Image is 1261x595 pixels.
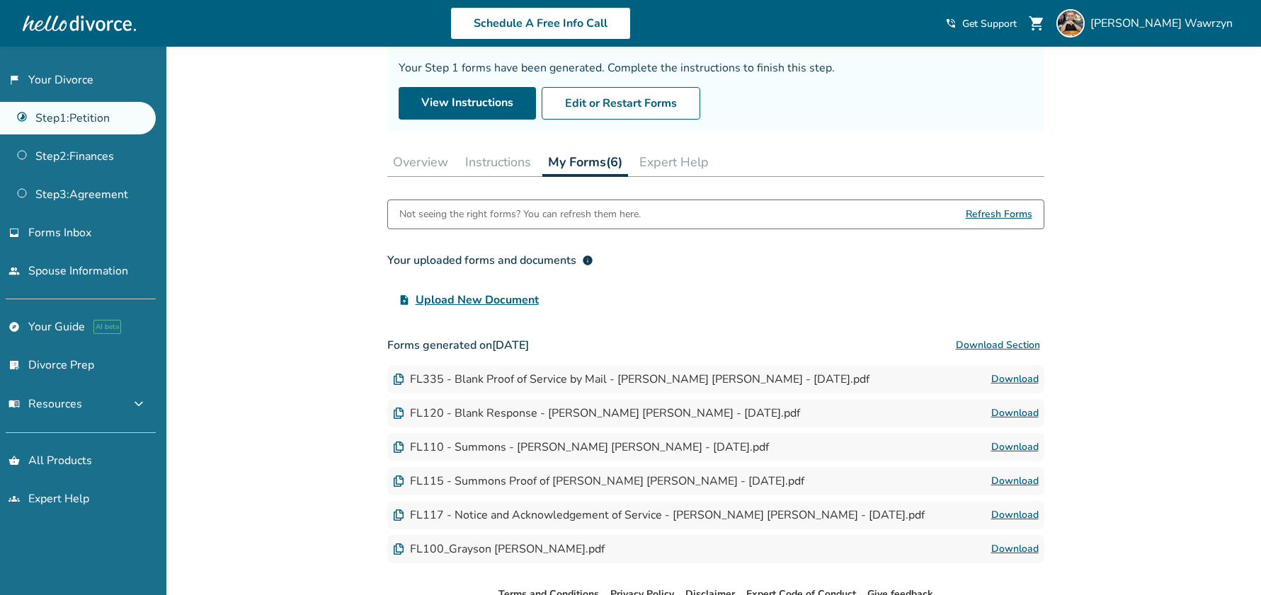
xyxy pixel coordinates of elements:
[393,408,404,419] img: Document
[962,17,1017,30] span: Get Support
[8,359,20,371] span: list_alt_check
[542,148,628,177] button: My Forms(6)
[1028,15,1045,32] span: shopping_cart
[634,148,714,176] button: Expert Help
[945,17,1017,30] a: phone_in_talkGet Support
[399,294,410,306] span: upload_file
[450,7,631,40] a: Schedule A Free Info Call
[93,320,121,334] span: AI beta
[393,374,404,385] img: Document
[387,252,593,269] div: Your uploaded forms and documents
[393,405,800,421] div: FL120 - Blank Response - [PERSON_NAME] [PERSON_NAME] - [DATE].pdf
[393,509,404,521] img: Document
[387,148,454,176] button: Overview
[393,371,869,387] div: FL335 - Blank Proof of Service by Mail - [PERSON_NAME] [PERSON_NAME] - [DATE].pdf
[8,227,20,238] span: inbox
[8,493,20,504] span: groups
[582,255,593,266] span: info
[460,148,537,176] button: Instructions
[393,541,605,557] div: FL100_Grayson [PERSON_NAME].pdf
[130,395,147,412] span: expand_more
[393,441,404,453] img: Document
[399,87,536,120] a: View Instructions
[393,543,404,555] img: Document
[8,455,20,466] span: shopping_basket
[8,74,20,86] span: flag_2
[28,225,91,241] span: Forms Inbox
[393,473,804,489] div: FL115 - Summons Proof of [PERSON_NAME] [PERSON_NAME] - [DATE].pdf
[8,398,20,410] span: menu_book
[1190,527,1261,595] iframe: Chat Widget
[399,60,1033,76] div: Your Step 1 forms have been generated. Complete the instructions to finish this step.
[991,371,1039,388] a: Download
[393,507,925,523] div: FL117 - Notice and Acknowledgement of Service - [PERSON_NAME] [PERSON_NAME] - [DATE].pdf
[1056,9,1085,37] img: Grayson Wawrzyn
[991,473,1039,490] a: Download
[393,439,769,455] div: FL110 - Summons - [PERSON_NAME] [PERSON_NAME] - [DATE].pdf
[393,475,404,487] img: Document
[1090,16,1238,31] span: [PERSON_NAME] Wawrzyn
[991,541,1039,558] a: Download
[8,265,20,277] span: people
[991,405,1039,422] a: Download
[991,439,1039,456] a: Download
[945,18,957,29] span: phone_in_talk
[952,331,1044,359] button: Download Section
[542,87,700,120] button: Edit or Restart Forms
[387,331,1044,359] h3: Forms generated on [DATE]
[399,200,641,229] div: Not seeing the right forms? You can refresh them here.
[8,396,82,412] span: Resources
[966,200,1032,229] span: Refresh Forms
[8,321,20,333] span: explore
[991,507,1039,524] a: Download
[416,291,539,308] span: Upload New Document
